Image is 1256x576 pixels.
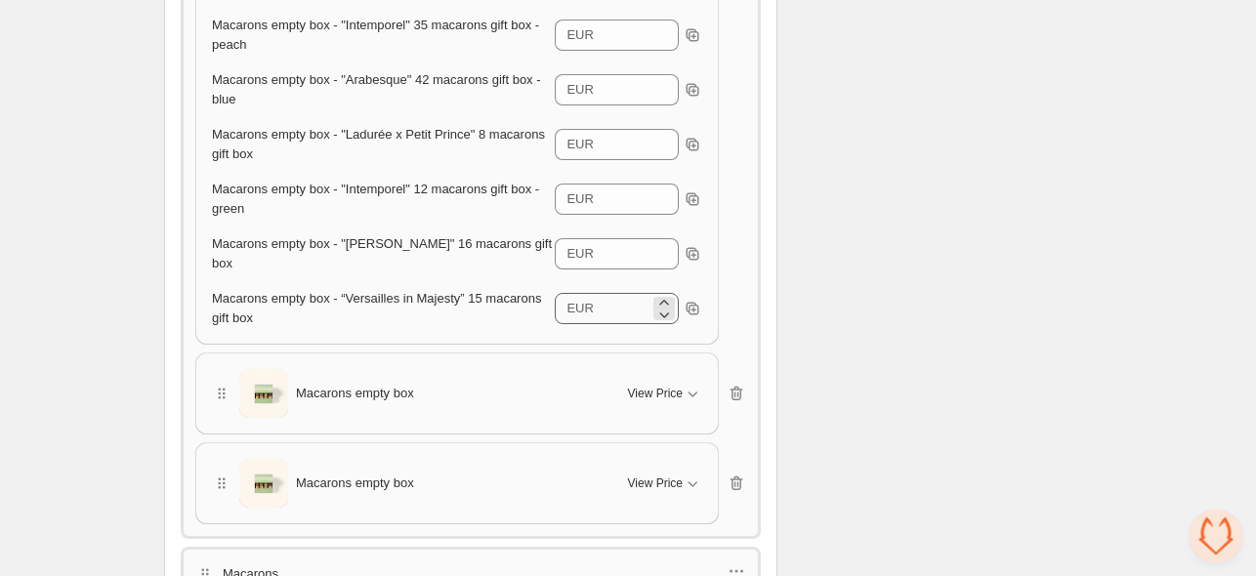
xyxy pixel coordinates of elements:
img: Macarons empty box [239,454,288,513]
div: EUR [566,25,593,45]
div: Ouvrir le chat [1190,510,1242,562]
span: Macarons empty box - "Intemporel" 12 macarons gift box - green [212,182,539,216]
div: EUR [566,299,593,318]
div: EUR [566,135,593,154]
span: Macarons empty box - "[PERSON_NAME]" 16 macarons gift box [212,236,552,270]
span: View Price [628,386,683,401]
div: EUR [566,244,593,264]
span: Macarons empty box - "Ladurée x Petit Prince" 8 macarons gift box [212,127,545,161]
span: View Price [628,475,683,491]
span: Macarons empty box - "Arabesque" 42 macarons gift box - blue [212,72,541,106]
div: EUR [566,189,593,209]
div: EUR [566,80,593,100]
span: Macarons empty box - “Versailles in Majesty” 15 macarons gift box [212,291,541,325]
span: Macarons empty box [296,384,414,403]
span: Macarons empty box [296,473,414,493]
button: View Price [616,378,714,409]
img: Macarons empty box [239,364,288,423]
button: View Price [616,468,714,499]
span: Macarons empty box - "Intemporel" 35 macarons gift box - peach [212,18,539,52]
